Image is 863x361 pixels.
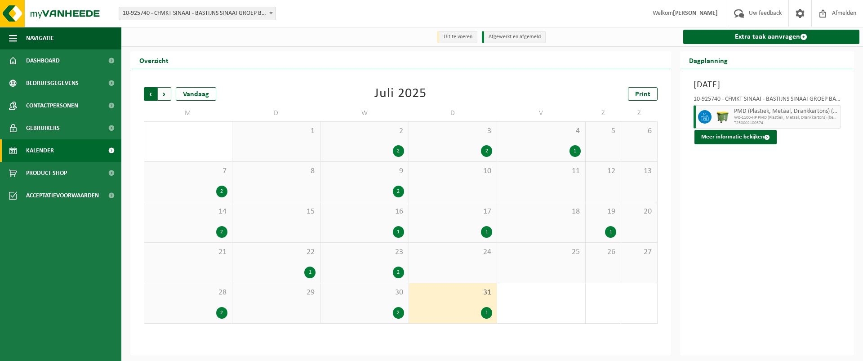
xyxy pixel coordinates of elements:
[590,207,617,217] span: 19
[605,226,616,238] div: 1
[26,49,60,72] span: Dashboard
[237,207,316,217] span: 15
[325,126,404,136] span: 2
[502,166,581,176] span: 11
[716,110,730,124] img: WB-1100-HPE-GN-50
[590,126,617,136] span: 5
[683,30,860,44] a: Extra taak aanvragen
[374,87,427,101] div: Juli 2025
[149,207,227,217] span: 14
[232,105,321,121] td: D
[437,31,477,43] li: Uit te voeren
[628,87,658,101] a: Print
[237,247,316,257] span: 22
[26,27,54,49] span: Navigatie
[694,96,841,105] div: 10-925740 - CFMKT SINAAI - BASTIJNS SINAAI GROEP BASTIJNS - [GEOGRAPHIC_DATA]-WAAS
[734,115,838,120] span: WB-1100-HP PMD (Plastiek, Metaal, Drankkartons) (bedrijven)
[414,288,493,298] span: 31
[149,288,227,298] span: 28
[320,105,409,121] td: W
[626,126,652,136] span: 6
[673,10,718,17] strong: [PERSON_NAME]
[144,105,232,121] td: M
[694,130,777,144] button: Meer informatie bekijken
[414,126,493,136] span: 3
[414,207,493,217] span: 17
[414,166,493,176] span: 10
[26,139,54,162] span: Kalender
[393,307,404,319] div: 2
[502,207,581,217] span: 18
[569,145,581,157] div: 1
[393,267,404,278] div: 2
[590,247,617,257] span: 26
[216,307,227,319] div: 2
[590,166,617,176] span: 12
[481,226,492,238] div: 1
[680,51,737,69] h2: Dagplanning
[734,120,838,126] span: T250002100574
[26,162,67,184] span: Product Shop
[237,166,316,176] span: 8
[325,207,404,217] span: 16
[626,207,652,217] span: 20
[149,166,227,176] span: 7
[586,105,622,121] td: Z
[497,105,586,121] td: V
[409,105,498,121] td: D
[481,145,492,157] div: 2
[626,247,652,257] span: 27
[149,247,227,257] span: 21
[130,51,178,69] h2: Overzicht
[734,108,838,115] span: PMD (Plastiek, Metaal, Drankkartons) (bedrijven)
[482,31,546,43] li: Afgewerkt en afgemeld
[621,105,657,121] td: Z
[393,186,404,197] div: 2
[325,166,404,176] span: 9
[393,145,404,157] div: 2
[176,87,216,101] div: Vandaag
[26,117,60,139] span: Gebruikers
[502,247,581,257] span: 25
[26,184,99,207] span: Acceptatievoorwaarden
[325,247,404,257] span: 23
[325,288,404,298] span: 30
[481,307,492,319] div: 1
[158,87,171,101] span: Volgende
[414,247,493,257] span: 24
[144,87,157,101] span: Vorige
[304,267,316,278] div: 1
[216,186,227,197] div: 2
[694,78,841,92] h3: [DATE]
[119,7,276,20] span: 10-925740 - CFMKT SINAAI - BASTIJNS SINAAI GROEP BASTIJNS - SINAAI-WAAS
[626,166,652,176] span: 13
[237,288,316,298] span: 29
[393,226,404,238] div: 1
[635,91,650,98] span: Print
[26,72,79,94] span: Bedrijfsgegevens
[502,126,581,136] span: 4
[237,126,316,136] span: 1
[216,226,227,238] div: 2
[26,94,78,117] span: Contactpersonen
